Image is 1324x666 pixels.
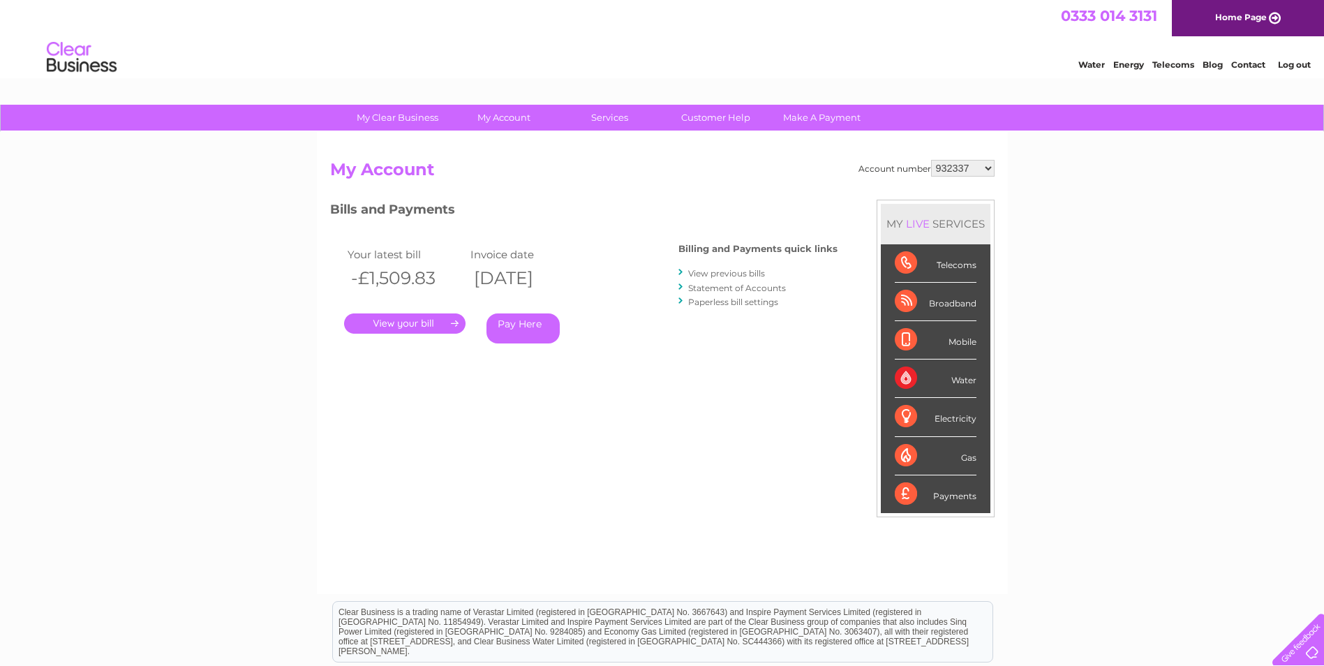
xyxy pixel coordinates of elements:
[1231,59,1265,70] a: Contact
[344,264,467,293] th: -£1,509.83
[1278,59,1311,70] a: Log out
[895,321,976,360] div: Mobile
[1113,59,1144,70] a: Energy
[895,283,976,321] div: Broadband
[858,160,995,177] div: Account number
[46,36,117,79] img: logo.png
[895,398,976,436] div: Electricity
[330,160,995,186] h2: My Account
[467,264,590,293] th: [DATE]
[486,313,560,343] a: Pay Here
[688,283,786,293] a: Statement of Accounts
[330,200,838,224] h3: Bills and Payments
[881,204,990,244] div: MY SERVICES
[688,297,778,307] a: Paperless bill settings
[344,313,466,334] a: .
[467,245,590,264] td: Invoice date
[344,245,467,264] td: Your latest bill
[895,475,976,513] div: Payments
[688,268,765,279] a: View previous bills
[1152,59,1194,70] a: Telecoms
[1078,59,1105,70] a: Water
[895,244,976,283] div: Telecoms
[1203,59,1223,70] a: Blog
[333,8,992,68] div: Clear Business is a trading name of Verastar Limited (registered in [GEOGRAPHIC_DATA] No. 3667643...
[658,105,773,131] a: Customer Help
[552,105,667,131] a: Services
[340,105,455,131] a: My Clear Business
[895,360,976,398] div: Water
[895,437,976,475] div: Gas
[903,217,932,230] div: LIVE
[1061,7,1157,24] a: 0333 014 3131
[764,105,879,131] a: Make A Payment
[678,244,838,254] h4: Billing and Payments quick links
[446,105,561,131] a: My Account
